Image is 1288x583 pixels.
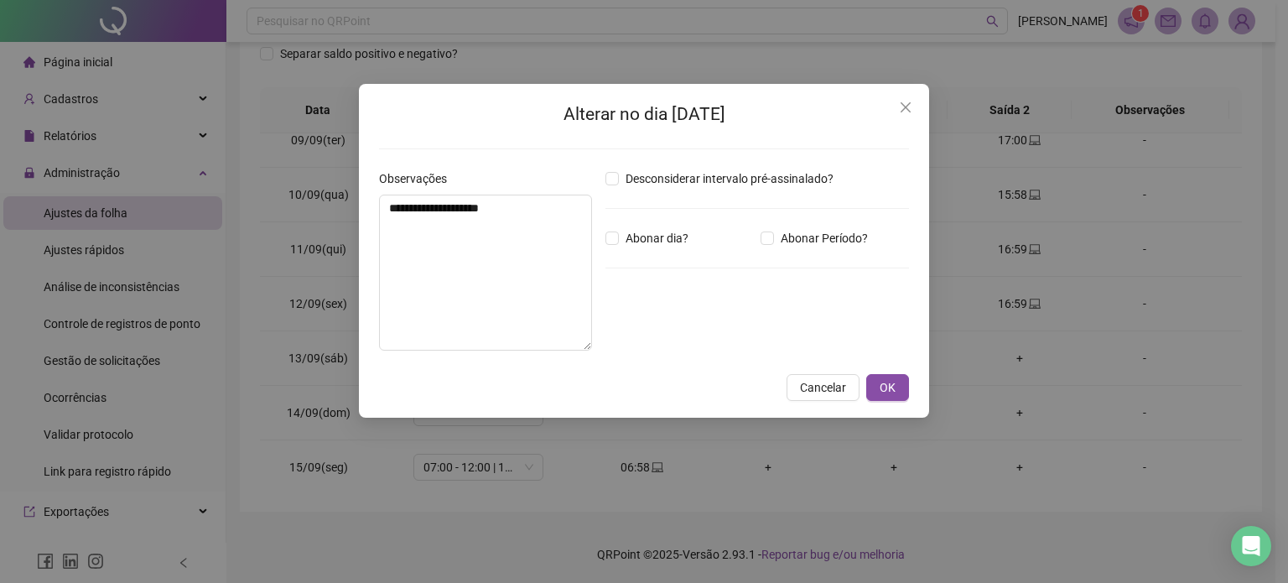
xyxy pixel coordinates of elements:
div: Open Intercom Messenger [1231,526,1271,566]
span: Abonar Período? [774,229,875,247]
span: close [899,101,912,114]
button: OK [866,374,909,401]
button: Cancelar [787,374,860,401]
button: Close [892,94,919,121]
span: Cancelar [800,378,846,397]
h2: Alterar no dia [DATE] [379,101,909,128]
span: Abonar dia? [619,229,695,247]
label: Observações [379,169,458,188]
span: Desconsiderar intervalo pré-assinalado? [619,169,840,188]
span: OK [880,378,896,397]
